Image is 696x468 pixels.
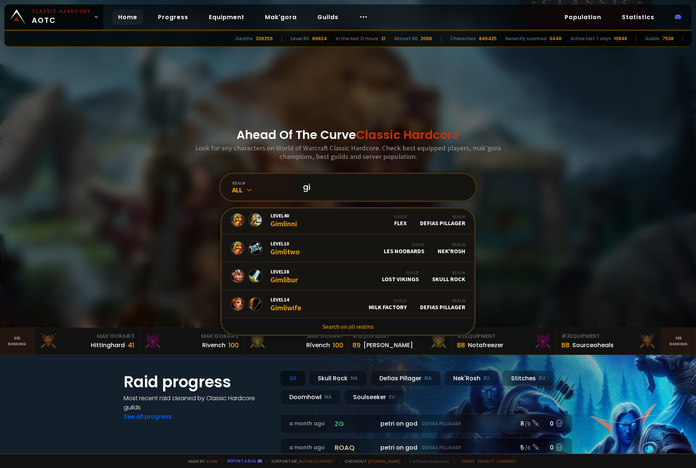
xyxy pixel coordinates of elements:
div: 66624 [312,35,327,42]
div: 2066 [421,35,432,42]
a: Level10GimlitwoGuildLes NoobardsRealmNek'Rosh [222,234,474,262]
div: Doomhowl [280,389,341,405]
div: Almost 60 [394,35,418,42]
div: Gimlitwo [271,240,300,256]
div: Skull Rock [309,370,367,386]
a: Classic HardcoreAOTC [4,4,103,29]
div: Guild [382,270,419,275]
span: Classic Hardcore [356,126,459,143]
a: Search on all realms [222,318,474,335]
a: a month agozgpetri on godDefias Pillager8 /90 [280,414,572,433]
div: Realm [420,298,465,303]
div: 7538 [662,35,673,42]
div: Gimlinni [271,212,297,228]
small: EU [389,394,395,401]
span: Level 38 [271,268,298,275]
div: All [280,370,306,386]
a: Level38GimliburGuildLost VikingsRealmSkull Rock [222,262,474,290]
a: Guilds [311,10,344,25]
span: Support me, [266,458,335,464]
a: Consent [497,458,516,464]
div: Sourceoheals [572,340,614,350]
div: Gimliwife [271,296,301,312]
div: Flex [394,214,407,227]
a: Mak'Gora#1Rîvench100 [244,328,348,355]
div: Realm [432,270,465,275]
h4: Most recent raid cleaned by Classic Hardcore guilds [124,394,271,412]
div: Equipment [457,332,552,340]
span: AOTC [32,8,91,26]
div: Active last 7 days [571,35,611,42]
div: Guild [369,298,407,303]
a: Level14GimliwifeGuildMilk FactoryRealmDefias Pillager [222,290,474,318]
div: Notafreezer [468,340,503,350]
span: # 1 [352,332,359,340]
span: Checkout [340,458,400,464]
div: Defias Pillager [420,214,465,227]
div: Lost Vikings [382,270,419,283]
div: Skull Rock [432,270,465,283]
a: Seeranking [661,328,696,355]
a: #3Equipment88Sourceoheals [557,328,661,355]
span: v. d752d5 - production [405,458,449,464]
div: [PERSON_NAME] [363,340,413,350]
a: Progress [152,10,194,25]
a: Buy me a coffee [299,458,335,464]
small: NA [424,375,432,382]
div: 100 [333,340,343,350]
div: Stitches [502,370,554,386]
div: 41 [128,340,134,350]
a: Equipment [203,10,250,25]
div: Guild [394,214,407,219]
a: Population [559,10,607,25]
div: Equipment [352,332,448,340]
div: Level 60 [291,35,309,42]
a: [DOMAIN_NAME] [368,458,400,464]
div: Defias Pillager [370,370,441,386]
span: Made by [184,458,217,464]
div: Realm [438,242,465,247]
div: Guild [384,242,424,247]
small: EU [483,375,490,382]
span: Level 10 [271,240,300,247]
h1: Ahead Of The Curve [237,126,459,144]
a: #2Equipment88Notafreezer [452,328,557,355]
div: All [232,186,294,194]
div: Mak'Gora [39,332,134,340]
div: 88 [561,340,569,350]
span: Level 14 [271,296,301,303]
a: Mak'gora [259,10,303,25]
a: a fan [206,458,217,464]
div: Milk Factory [369,298,407,311]
span: # 2 [230,332,239,340]
div: Mak'Gora [248,332,343,340]
small: EU [539,375,545,382]
div: 88 [457,340,465,350]
div: Nek'Rosh [444,370,499,386]
div: Characters [450,35,476,42]
a: Level40GimlinniGuildFlexRealmDefias Pillager [222,206,474,234]
a: See all progress [124,412,172,421]
span: Level 40 [271,212,297,219]
small: NA [351,375,358,382]
div: In the last 12 hours [336,35,378,42]
div: Guilds [645,35,659,42]
div: Mak'Gora [144,332,239,340]
div: Rivench [202,340,225,350]
small: Classic Hardcore [32,8,91,15]
a: Privacy [478,458,494,464]
div: Gimlibur [271,268,298,284]
div: Defias Pillager [420,298,465,311]
div: Soulseeker [344,389,404,405]
div: 21 [381,35,385,42]
div: realm [232,180,294,186]
a: Report a bug [227,458,256,464]
div: Realm [420,214,465,219]
div: 89 [352,340,361,350]
div: Rîvench [306,340,330,350]
div: Les Noobards [384,242,424,255]
div: 846425 [479,35,497,42]
div: 3446 [549,35,562,42]
span: # 3 [561,332,570,340]
span: # 1 [336,332,343,340]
